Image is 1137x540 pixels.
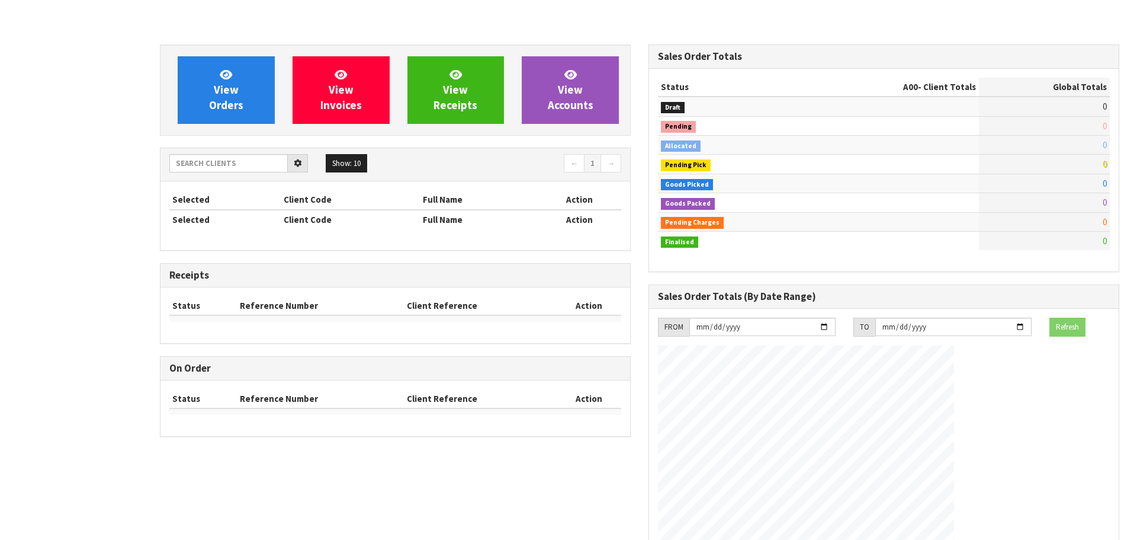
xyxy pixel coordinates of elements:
[661,140,701,152] span: Allocated
[979,78,1110,97] th: Global Totals
[420,210,537,229] th: Full Name
[404,296,556,315] th: Client Reference
[1103,139,1107,151] span: 0
[661,237,698,248] span: Finalised
[237,389,404,408] th: Reference Number
[1103,197,1107,208] span: 0
[600,154,621,173] a: →
[1103,216,1107,228] span: 0
[548,68,593,112] span: View Accounts
[537,190,621,209] th: Action
[661,159,711,171] span: Pending Pick
[556,296,621,315] th: Action
[169,389,237,408] th: Status
[178,56,275,124] a: ViewOrders
[903,81,918,92] span: A00
[1103,235,1107,247] span: 0
[293,56,390,124] a: ViewInvoices
[326,154,367,173] button: Show: 10
[209,68,243,112] span: View Orders
[407,56,505,124] a: ViewReceipts
[807,78,979,97] th: - Client Totals
[1103,120,1107,132] span: 0
[1103,178,1107,189] span: 0
[169,363,621,374] h3: On Order
[584,154,601,173] a: 1
[281,210,420,229] th: Client Code
[1049,318,1085,337] button: Refresh
[537,210,621,229] th: Action
[556,389,621,408] th: Action
[658,51,1110,62] h3: Sales Order Totals
[853,318,875,337] div: TO
[661,217,724,229] span: Pending Charges
[522,56,619,124] a: ViewAccounts
[1103,101,1107,112] span: 0
[433,68,477,112] span: View Receipts
[661,102,685,114] span: Draft
[661,179,713,191] span: Goods Picked
[661,198,715,210] span: Goods Packed
[169,210,281,229] th: Selected
[169,154,288,172] input: Search clients
[658,318,689,337] div: FROM
[661,121,696,133] span: Pending
[169,270,621,281] h3: Receipts
[237,296,404,315] th: Reference Number
[564,154,584,173] a: ←
[281,190,420,209] th: Client Code
[169,296,237,315] th: Status
[169,190,281,209] th: Selected
[658,78,807,97] th: Status
[1103,158,1107,170] span: 0
[404,389,556,408] th: Client Reference
[404,154,621,175] nav: Page navigation
[420,190,537,209] th: Full Name
[320,68,362,112] span: View Invoices
[658,291,1110,302] h3: Sales Order Totals (By Date Range)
